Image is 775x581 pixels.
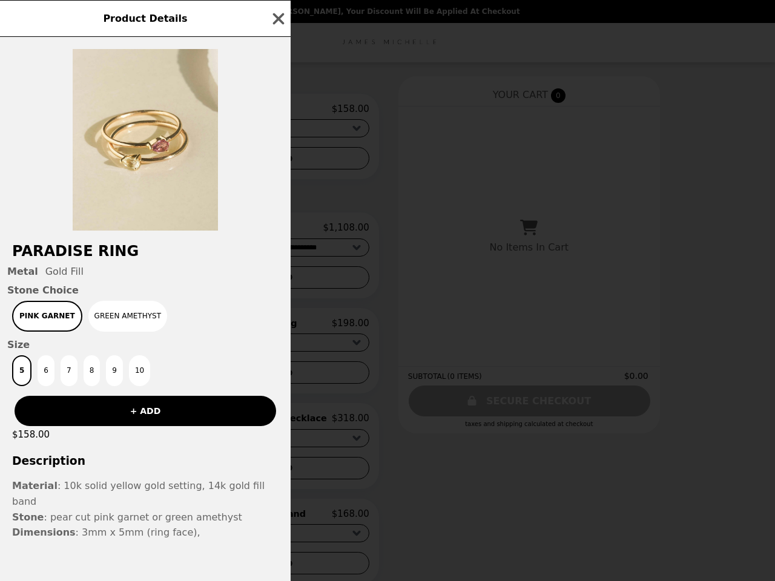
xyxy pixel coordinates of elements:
[12,355,31,386] button: 5
[84,355,101,386] button: 8
[38,355,54,386] button: 6
[7,284,283,296] span: Stone Choice
[88,301,167,332] button: Green Amethyst
[12,511,44,523] strong: Stone
[15,396,276,426] button: + ADD
[12,511,242,539] span: : pear cut pink garnet or green amethyst : 3mm x 5mm (ring face),
[7,339,283,350] span: Size
[12,301,82,332] button: Pink Garnet
[7,266,38,277] span: Metal
[12,480,58,491] strong: Material
[12,478,279,540] p: : 10k solid yellow gold setting, 14k gold fill band
[106,355,123,386] button: 9
[7,266,283,277] div: Gold Fill
[61,355,77,386] button: 7
[12,527,76,538] strong: Dimensions
[129,355,150,386] button: 10
[103,13,187,24] span: Product Details
[73,49,218,231] img: Gold Fill / Pink Garnet / 5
